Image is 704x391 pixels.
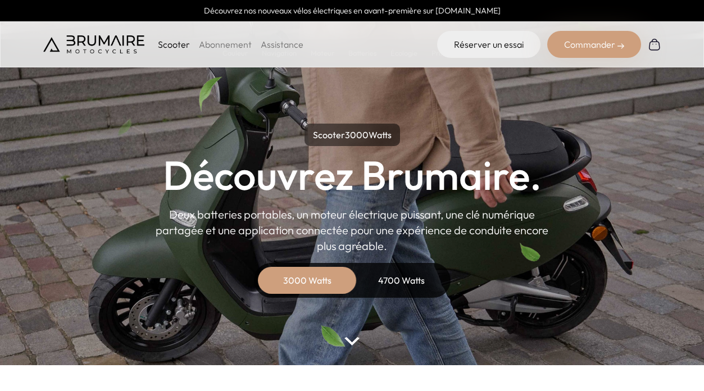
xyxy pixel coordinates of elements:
p: Scooter [158,38,190,51]
p: Deux batteries portables, un moteur électrique puissant, une clé numérique partagée et une applic... [156,207,549,254]
a: Assistance [261,39,303,50]
p: Scooter Watts [305,124,400,146]
div: 4700 Watts [357,267,447,294]
div: Commander [547,31,641,58]
img: right-arrow-2.png [617,43,624,49]
div: 3000 Watts [262,267,352,294]
span: 3000 [345,129,369,140]
a: Réserver un essai [437,31,541,58]
img: arrow-bottom.png [344,337,359,345]
img: Brumaire Motocycles [43,35,144,53]
a: Abonnement [199,39,252,50]
h1: Découvrez Brumaire. [163,155,542,195]
img: Panier [648,38,661,51]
